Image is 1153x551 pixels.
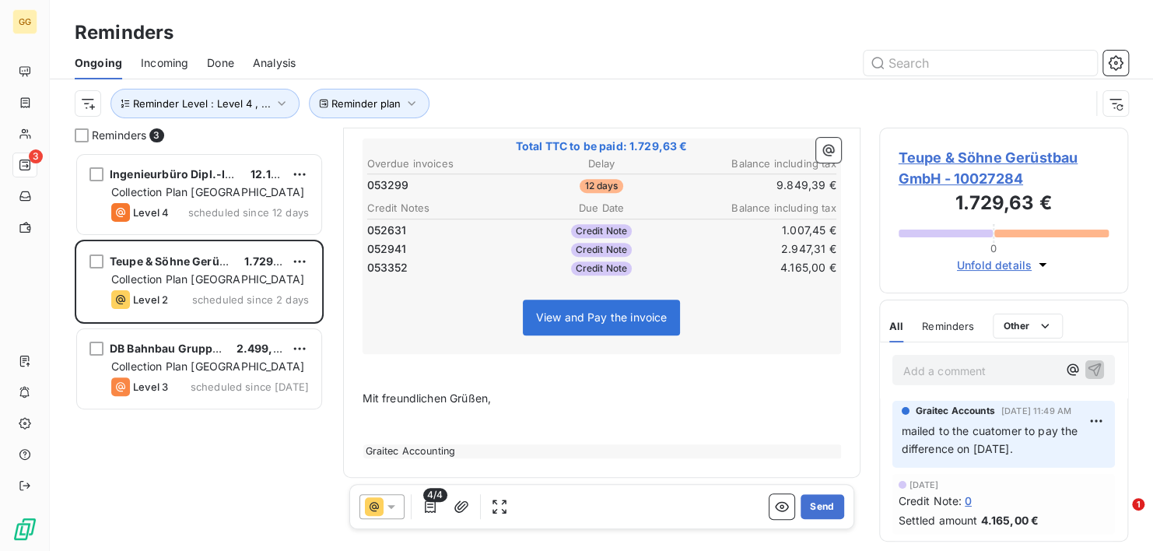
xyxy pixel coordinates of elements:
span: 053299 [367,177,409,193]
th: Delay [524,156,679,172]
th: Credit Notes [366,200,522,216]
span: Credit Note [571,261,633,275]
span: 12.154,15 € [251,167,310,181]
span: mailed to the cuatomer to pay the difference on [DATE]. [902,424,1081,455]
span: 1.729,63 € [244,254,303,268]
h3: Reminders [75,19,173,47]
span: Unfold details [957,257,1032,273]
span: 12 days [580,179,622,193]
span: Credit Note [571,224,633,238]
td: 4.165,00 € [681,259,836,276]
span: Level 3 [133,381,168,393]
div: grid [75,153,324,551]
a: 3 [12,153,37,177]
span: Teupe & Söhne Gerüstbau GmbH [110,254,286,268]
span: DB Bahnbau Gruppe GmbH [110,342,255,355]
span: 4.165,00 € [981,512,1039,528]
span: All [889,320,903,332]
button: Other [993,314,1063,339]
input: Search [864,51,1097,75]
span: 3 [149,128,163,142]
span: 1 [1132,498,1144,511]
span: 3 [29,149,43,163]
span: Reminder Level : Level 4 , ... [133,97,271,110]
td: 053352 [366,259,522,276]
span: Done [207,55,234,71]
h3: 1.729,63 € [899,189,1109,220]
span: Incoming [141,55,188,71]
th: Overdue invoices [366,156,522,172]
img: Logo LeanPay [12,517,37,542]
div: GG [12,9,37,34]
button: Unfold details [952,256,1055,274]
span: 0 [990,242,997,254]
iframe: Intercom live chat [1100,498,1137,535]
span: Ongoing [75,55,122,71]
td: 052941 [366,240,522,258]
button: Send [801,494,843,519]
span: Reminder plan [331,97,401,110]
span: scheduled since 2 days [192,293,309,306]
span: 0 [965,493,972,509]
span: Collection Plan [GEOGRAPHIC_DATA] [111,360,304,373]
td: 052631 [366,222,522,239]
button: Reminder Level : Level 4 , ... [110,89,300,118]
span: Level 4 [133,206,169,219]
td: 1.007,45 € [681,222,836,239]
td: 9.849,39 € [681,177,836,194]
span: Mit freundlichen Grüßen, [363,391,492,405]
button: Reminder plan [309,89,429,118]
th: Due Date [524,200,679,216]
span: Credit Note : [899,493,962,509]
th: Balance including tax [681,156,836,172]
span: scheduled since 12 days [188,206,309,219]
span: Teupe & Söhne Gerüstbau GmbH - 10027284 [899,147,1109,189]
span: Ingenieurbüro Dipl.-Ing. [PERSON_NAME] [110,167,339,181]
span: Collection Plan [GEOGRAPHIC_DATA] [111,272,304,286]
span: Credit Note [571,243,633,257]
span: [DATE] 11:49 AM [1001,406,1071,416]
span: Collection Plan [GEOGRAPHIC_DATA] [111,185,304,198]
span: View and Pay the invoice [536,311,668,324]
span: scheduled since [DATE] [191,381,309,393]
span: Total TTC to be paid: 1.729,63 € [365,139,839,154]
span: Graitec Accounts [916,404,995,418]
span: Level 2 [133,293,168,306]
span: [DATE] [909,480,939,490]
th: Balance including tax [681,200,836,216]
span: Settled amount [899,512,978,528]
span: Reminders [92,128,146,143]
span: Reminders [922,320,974,332]
td: 2.947,31 € [681,240,836,258]
span: 4/4 [423,488,447,502]
span: 2.499,00 € [237,342,298,355]
span: Analysis [253,55,296,71]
